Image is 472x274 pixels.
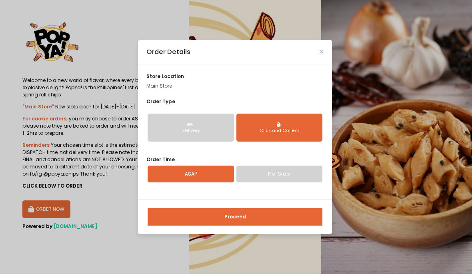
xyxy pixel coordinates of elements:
span: Order Type [146,98,175,105]
div: Order Details [146,47,190,57]
button: Proceed [148,208,322,226]
a: ASAP [148,166,234,182]
button: Close [320,50,324,54]
div: Click and Collect [242,128,318,134]
span: store location [146,73,184,80]
button: Click and Collect [236,114,323,142]
p: Main Store [146,82,324,90]
span: Order Time [146,156,175,163]
div: Delivery [153,128,229,134]
a: Pre-Order [236,166,323,182]
button: Delivery [148,114,234,142]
